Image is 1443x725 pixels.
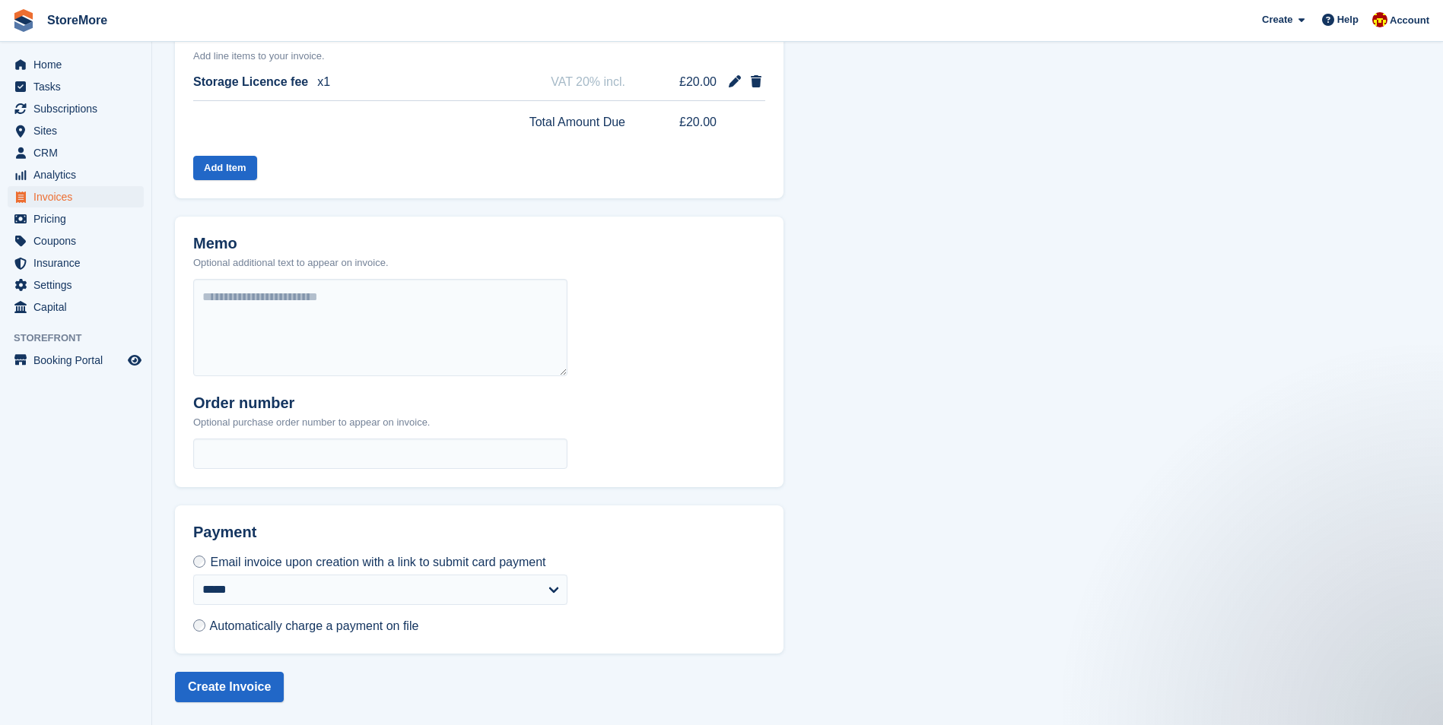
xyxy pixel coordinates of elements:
span: Insurance [33,252,125,274]
h2: Order number [193,394,430,412]
img: Store More Team [1372,12,1387,27]
a: menu [8,142,144,163]
span: Coupons [33,230,125,252]
h2: Payment [193,524,567,553]
a: menu [8,164,144,185]
input: Automatically charge a payment on file [193,619,205,632]
span: Settings [33,274,125,296]
span: Booking Portal [33,350,125,371]
a: menu [8,252,144,274]
span: Sites [33,120,125,141]
span: Analytics [33,164,125,185]
span: Help [1337,12,1359,27]
input: Email invoice upon creation with a link to submit card payment [193,556,205,568]
button: Add Item [193,156,257,181]
span: VAT 20% incl. [551,73,625,91]
a: menu [8,98,144,119]
a: menu [8,186,144,207]
a: menu [8,120,144,141]
span: Home [33,54,125,75]
span: Storefront [14,331,151,346]
span: Automatically charge a payment on file [210,619,419,632]
a: menu [8,54,144,75]
span: CRM [33,142,125,163]
span: £20.00 [659,73,717,91]
span: Storage Licence fee [193,73,308,91]
a: Preview store [126,351,144,369]
a: menu [8,230,144,252]
a: menu [8,76,144,97]
a: StoreMore [41,8,113,33]
span: Invoices [33,186,125,207]
a: menu [8,350,144,371]
h2: Memo [193,235,389,252]
span: Pricing [33,208,125,230]
span: x1 [317,73,330,91]
p: Optional purchase order number to appear on invoice. [193,415,430,430]
p: Add line items to your invoice. [193,49,765,64]
a: menu [8,208,144,230]
button: Create Invoice [175,672,284,702]
p: Optional additional text to appear on invoice. [193,255,389,271]
span: Total Amount Due [529,113,625,131]
span: Create [1262,12,1292,27]
span: Tasks [33,76,125,97]
span: Subscriptions [33,98,125,119]
a: menu [8,296,144,318]
span: £20.00 [659,113,717,131]
a: menu [8,274,144,296]
span: Email invoice upon creation with a link to submit card payment [210,556,545,568]
span: Capital [33,296,125,318]
img: stora-icon-8386f47178a22dfd0bd8f6a31ec36ba5ce8667c1dd55bd0f319d3a0aa187defe.svg [12,9,35,32]
span: Account [1390,13,1429,28]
